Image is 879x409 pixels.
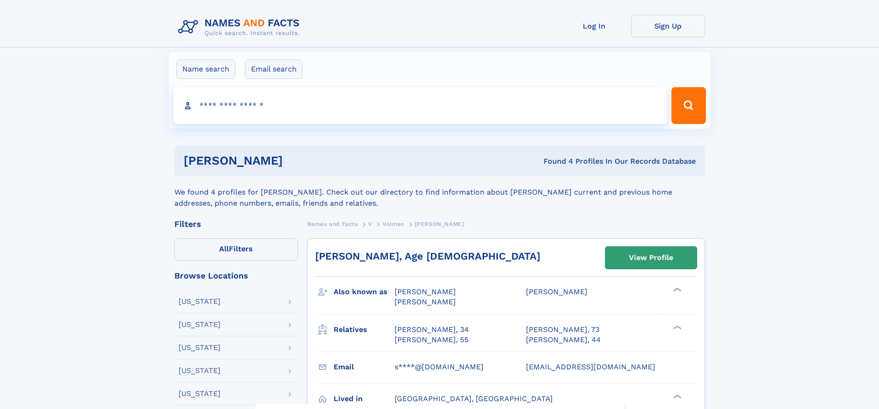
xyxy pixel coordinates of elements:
[526,325,599,335] a: [PERSON_NAME], 73
[413,156,696,166] div: Found 4 Profiles In Our Records Database
[526,335,601,345] a: [PERSON_NAME], 44
[334,322,395,338] h3: Relatives
[334,284,395,300] h3: Also known as
[368,221,372,227] span: V
[334,391,395,407] h3: Lived in
[631,15,705,37] a: Sign Up
[173,87,668,124] input: search input
[395,394,553,403] span: [GEOGRAPHIC_DATA], [GEOGRAPHIC_DATA]
[315,250,540,262] a: [PERSON_NAME], Age [DEMOGRAPHIC_DATA]
[671,87,706,124] button: Search Button
[179,367,221,374] div: [US_STATE]
[174,220,298,228] div: Filters
[176,59,235,79] label: Name search
[179,390,221,397] div: [US_STATE]
[174,272,298,280] div: Browse Locations
[179,344,221,351] div: [US_STATE]
[174,176,705,209] div: We found 4 profiles for [PERSON_NAME]. Check out our directory to find information about [PERSON_...
[415,221,464,227] span: [PERSON_NAME]
[557,15,631,37] a: Log In
[526,362,655,371] span: [EMAIL_ADDRESS][DOMAIN_NAME]
[179,298,221,305] div: [US_STATE]
[629,247,673,268] div: View Profile
[395,297,456,306] span: [PERSON_NAME]
[307,218,358,230] a: Names and Facts
[395,335,468,345] a: [PERSON_NAME], 55
[605,247,697,269] a: View Profile
[368,218,372,230] a: V
[383,218,404,230] a: Volman
[174,15,307,40] img: Logo Names and Facts
[671,287,682,293] div: ❯
[245,59,303,79] label: Email search
[179,321,221,328] div: [US_STATE]
[526,287,587,296] span: [PERSON_NAME]
[334,359,395,375] h3: Email
[184,155,413,166] h1: [PERSON_NAME]
[174,238,298,261] label: Filters
[395,325,469,335] a: [PERSON_NAME], 34
[671,324,682,330] div: ❯
[383,221,404,227] span: Volman
[219,244,229,253] span: All
[395,287,456,296] span: [PERSON_NAME]
[671,393,682,399] div: ❯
